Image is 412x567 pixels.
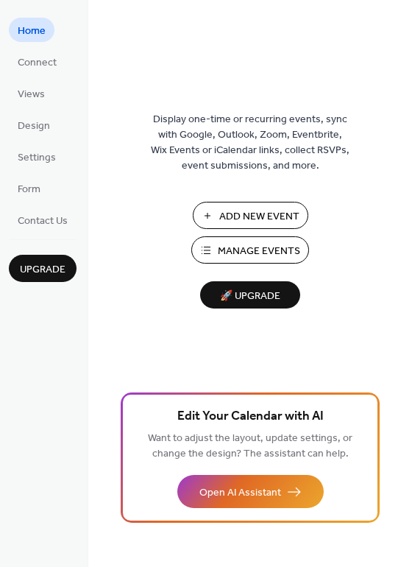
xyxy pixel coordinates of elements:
[9,208,77,232] a: Contact Us
[9,49,65,74] a: Connect
[18,55,57,71] span: Connect
[191,236,309,264] button: Manage Events
[193,202,308,229] button: Add New Event
[9,176,49,200] a: Form
[218,244,300,259] span: Manage Events
[151,112,349,174] span: Display one-time or recurring events, sync with Google, Outlook, Zoom, Eventbrite, Wix Events or ...
[9,18,54,42] a: Home
[9,255,77,282] button: Upgrade
[20,262,65,278] span: Upgrade
[18,87,45,102] span: Views
[9,113,59,137] a: Design
[148,429,352,464] span: Want to adjust the layout, update settings, or change the design? The assistant can help.
[199,485,281,501] span: Open AI Assistant
[18,182,40,197] span: Form
[177,475,324,508] button: Open AI Assistant
[200,281,300,309] button: 🚀 Upgrade
[9,144,65,169] a: Settings
[177,406,324,427] span: Edit Your Calendar with AI
[18,24,46,39] span: Home
[18,150,56,166] span: Settings
[209,286,291,306] span: 🚀 Upgrade
[219,209,299,225] span: Add New Event
[9,81,54,105] a: Views
[18,214,68,229] span: Contact Us
[18,119,50,134] span: Design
